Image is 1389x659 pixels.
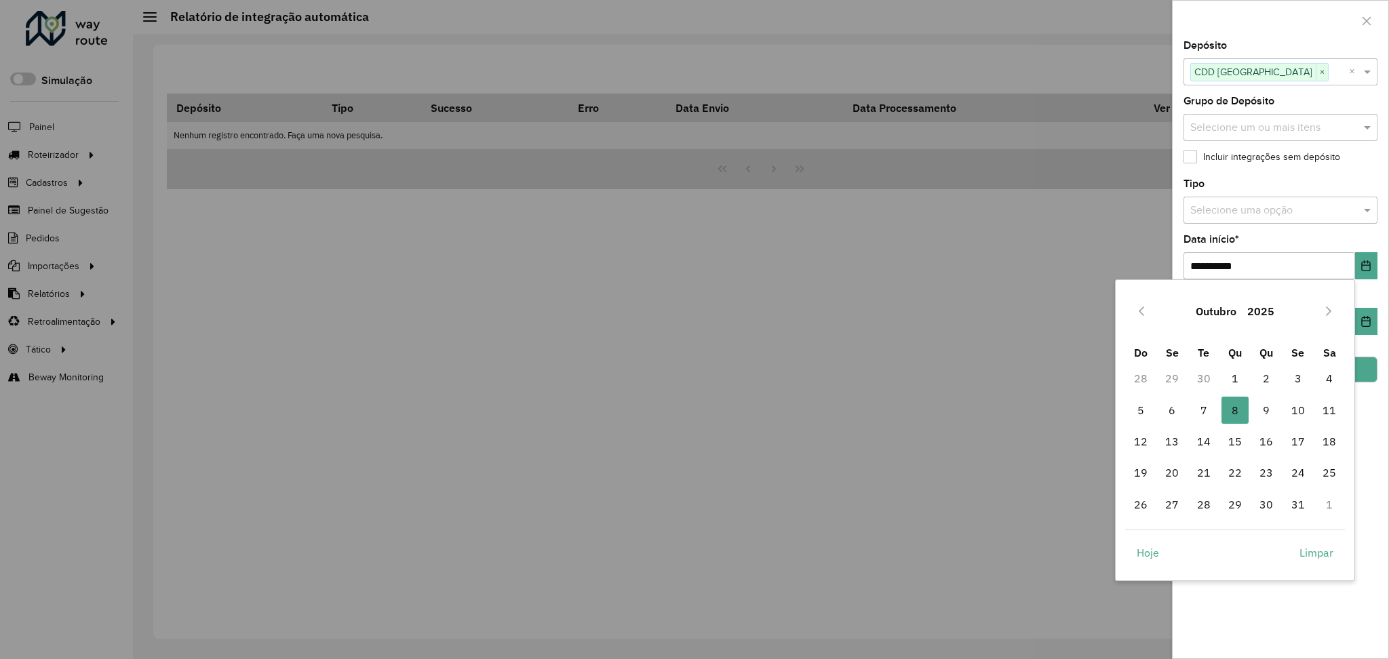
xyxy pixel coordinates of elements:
td: 16 [1251,426,1282,457]
span: 29 [1221,491,1249,518]
td: 1 [1314,488,1345,519]
label: Data início [1183,231,1239,247]
td: 19 [1125,457,1156,488]
span: Clear all [1349,64,1361,80]
td: 14 [1188,426,1219,457]
span: × [1316,64,1328,81]
span: 7 [1190,397,1217,424]
span: 23 [1253,459,1280,486]
td: 25 [1314,457,1345,488]
span: 11 [1316,397,1343,424]
button: Previous Month [1131,300,1152,322]
span: 30 [1253,491,1280,518]
td: 26 [1125,488,1156,519]
span: 18 [1316,428,1343,455]
span: Do [1134,346,1148,359]
td: 20 [1156,457,1188,488]
td: 13 [1156,426,1188,457]
span: 28 [1190,491,1217,518]
span: 2 [1253,365,1280,392]
span: 3 [1285,365,1312,392]
td: 29 [1156,363,1188,394]
td: 12 [1125,426,1156,457]
span: 14 [1190,428,1217,455]
td: 7 [1188,394,1219,425]
span: 15 [1221,428,1249,455]
td: 30 [1188,363,1219,394]
td: 24 [1283,457,1314,488]
span: Se [1166,346,1179,359]
span: Qu [1259,346,1273,359]
td: 18 [1314,426,1345,457]
td: 30 [1251,488,1282,519]
td: 21 [1188,457,1219,488]
span: Se [1291,346,1304,359]
td: 15 [1219,426,1251,457]
label: Depósito [1183,37,1227,54]
span: 12 [1127,428,1154,455]
td: 8 [1219,394,1251,425]
span: 21 [1190,459,1217,486]
td: 23 [1251,457,1282,488]
span: 6 [1158,397,1186,424]
label: Grupo de Depósito [1183,93,1274,109]
td: 22 [1219,457,1251,488]
span: 26 [1127,491,1154,518]
td: 31 [1283,488,1314,519]
td: 29 [1219,488,1251,519]
span: 16 [1253,428,1280,455]
td: 28 [1125,363,1156,394]
td: 11 [1314,394,1345,425]
div: Choose Date [1115,279,1355,580]
span: 4 [1316,365,1343,392]
span: Sa [1323,346,1336,359]
span: 17 [1285,428,1312,455]
button: Next Month [1318,300,1339,322]
button: Choose Month [1190,295,1242,327]
span: 19 [1127,459,1154,486]
span: 13 [1158,428,1186,455]
span: Limpar [1299,544,1333,561]
td: 5 [1125,394,1156,425]
td: 1 [1219,363,1251,394]
span: 8 [1221,397,1249,424]
td: 2 [1251,363,1282,394]
td: 28 [1188,488,1219,519]
span: 27 [1158,491,1186,518]
td: 6 [1156,394,1188,425]
span: 5 [1127,397,1154,424]
td: 27 [1156,488,1188,519]
span: 31 [1285,491,1312,518]
span: CDD [GEOGRAPHIC_DATA] [1191,64,1316,80]
span: 9 [1253,397,1280,424]
span: 20 [1158,459,1186,486]
button: Hoje [1125,539,1171,566]
span: 1 [1221,365,1249,392]
span: 22 [1221,459,1249,486]
span: Te [1198,346,1209,359]
span: 24 [1285,459,1312,486]
td: 9 [1251,394,1282,425]
span: 10 [1285,397,1312,424]
button: Limpar [1288,539,1345,566]
td: 10 [1283,394,1314,425]
td: 4 [1314,363,1345,394]
label: Incluir integrações sem depósito [1183,150,1340,164]
td: 17 [1283,426,1314,457]
label: Tipo [1183,176,1205,192]
button: Choose Year [1242,295,1280,327]
span: Hoje [1137,544,1159,561]
td: 3 [1283,363,1314,394]
span: Qu [1228,346,1242,359]
button: Choose Date [1355,252,1377,279]
span: 25 [1316,459,1343,486]
button: Choose Date [1355,308,1377,335]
